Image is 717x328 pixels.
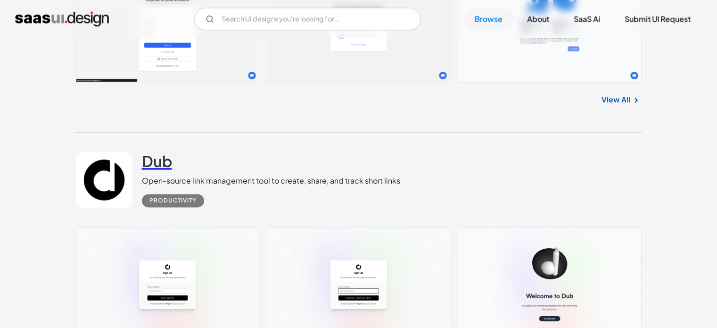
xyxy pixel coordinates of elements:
a: SaaS Ai [562,8,611,29]
div: Productivity [149,195,197,206]
a: home [15,11,109,26]
a: View All [602,94,630,105]
a: About [516,8,560,29]
form: Email Form [194,8,420,30]
a: Dub [142,151,172,175]
input: Search UI designs you're looking for... [194,8,420,30]
a: Browse [463,8,514,29]
div: Open-source link management tool to create, share, and track short links [142,175,400,186]
a: Submit UI Request [613,8,702,29]
h2: Dub [142,151,172,170]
